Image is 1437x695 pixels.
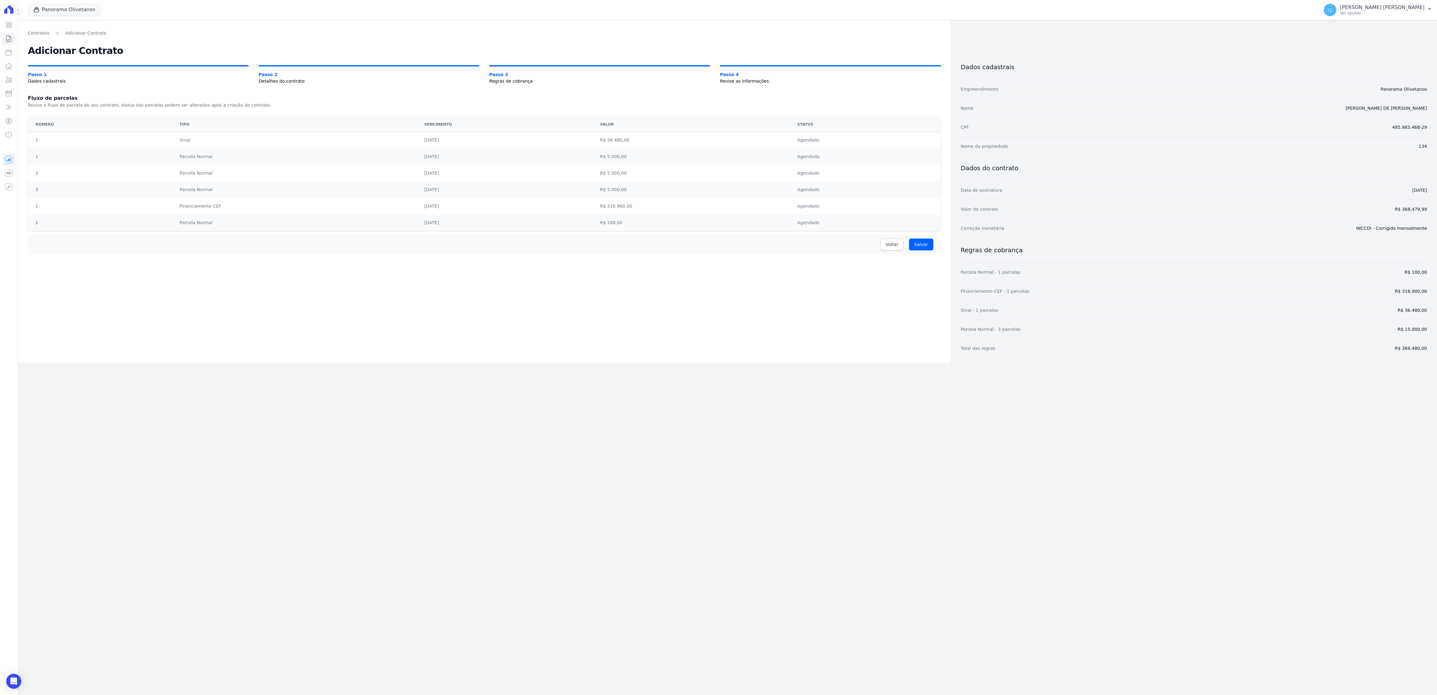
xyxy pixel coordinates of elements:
button: LL [PERSON_NAME] [PERSON_NAME] Ver opções [1319,1,1437,19]
td: R$ 5.000,00 [596,148,794,165]
h2: Adicionar Contrato [28,46,941,55]
button: Panorama Olivetanos [28,4,101,16]
dd: R$ 368.480,00 [1395,345,1427,351]
span: Passo 2 [259,71,479,78]
td: 1 [28,215,176,231]
nav: Progress [28,65,941,84]
td: Agendado [794,215,941,231]
dt: Valor do contrato [961,206,999,212]
dt: Financiamento CEF - 1 parcelas [961,288,1029,294]
dt: Total das regras [961,345,995,351]
dd: R$ 368.479,99 [1395,206,1427,212]
td: Parcela Normal [176,165,420,181]
dt: Parcela Normal - 3 parcelas [961,326,1021,332]
td: [DATE] [420,132,596,149]
td: [DATE] [420,181,596,198]
td: Agendado [794,181,941,198]
dt: Nome da propriedade [961,143,1009,149]
td: Financiamento CEF [176,198,420,215]
td: Agendado [794,132,941,149]
td: R$ 36.480,00 [596,132,794,149]
dt: CPF [961,124,969,130]
p: [PERSON_NAME] [PERSON_NAME] [1340,4,1425,11]
td: 2 [28,165,176,181]
dt: Parcela Normal - 1 parcelas [961,269,1021,275]
p: Ver opções [1340,11,1425,16]
td: 1 [28,148,176,165]
h3: Dados cadastrais [961,63,1427,71]
a: Voltar [880,239,904,250]
td: [DATE] [420,198,596,215]
td: R$ 5.000,00 [596,165,794,181]
td: Parcela Normal [176,148,420,165]
span: Voltar [886,241,898,248]
td: 1 [28,198,176,215]
td: [DATE] [420,148,596,165]
dd: Panorama Olivetanos [1381,86,1427,92]
h1: Fluxo de parcelas [28,94,941,102]
td: R$ 5.000,00 [596,181,794,198]
dd: 485.983.468-29 [1392,124,1427,130]
th: Tipo [176,117,420,132]
td: [DATE] [420,215,596,231]
div: Open Intercom Messenger [6,674,21,689]
dd: R$ 316.900,00 [1395,288,1427,294]
dd: R$ 100,00 [1405,269,1427,275]
th: Vencimento [420,117,596,132]
dd: R$ 15.000,00 [1398,326,1427,332]
span: Dados cadastrais [28,78,249,84]
a: Adicionar Contrato [65,30,106,36]
td: 3 [28,181,176,198]
td: Agendado [794,165,941,181]
input: Salvar [909,239,933,250]
h3: Regras de cobrança [961,246,1427,254]
span: Passo 4 [720,71,941,78]
th: Valor [596,117,794,132]
dt: Empreendimento [961,86,999,92]
dt: Sinal - 1 parcelas [961,307,998,313]
span: Passo 1 [28,71,249,78]
a: Contratos [28,30,49,36]
dd: INCCDI - Corrigido mensalmente [1356,225,1427,231]
td: Parcela Normal [176,215,420,231]
dd: [DATE] [1412,187,1427,193]
h3: Dados do contrato [961,164,1427,172]
td: 1 [28,132,176,149]
nav: Breadcrumb [28,30,941,36]
p: Revise o fluxo de parcela do seu contrato, status das parcelas podem ser alterados após a criação... [28,102,941,109]
td: Agendado [794,148,941,165]
dd: [PERSON_NAME] DE [PERSON_NAME] [1346,105,1427,111]
td: Sinal [176,132,420,149]
dt: Data de assinatura [961,187,1002,193]
dt: Correção monetária [961,225,1004,231]
dd: R$ 36.480,00 [1398,307,1427,313]
span: Regras de cobrança [489,78,710,84]
dd: 134 [1419,143,1427,149]
th: Número [28,117,176,132]
span: Passo 3 [489,71,710,78]
span: LL [1328,8,1333,12]
th: Status [794,117,941,132]
td: R$ 316.900,00 [596,198,794,215]
span: Revise as informações [720,78,941,84]
td: R$ 100,00 [596,215,794,231]
td: Parcela Normal [176,181,420,198]
td: [DATE] [420,165,596,181]
dt: Nome [961,105,974,111]
td: Agendado [794,198,941,215]
span: Detalhes do contrato [259,78,479,84]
